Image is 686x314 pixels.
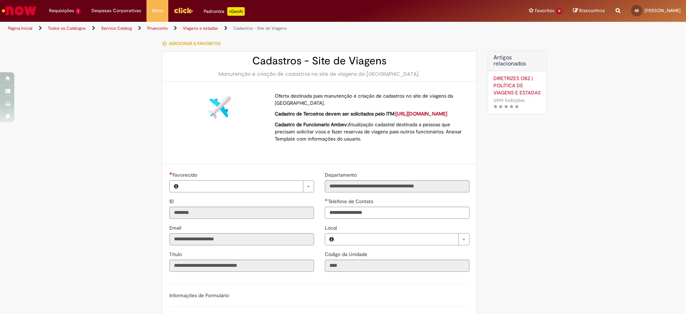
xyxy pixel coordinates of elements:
[325,251,369,258] label: Somente leitura - Código da Unidade
[535,7,555,14] span: Favoritos
[493,75,541,96] a: DIRETRIZES OBZ | POLÍTICA DE VIAGENS E ESTADAS
[101,25,132,31] a: Service Catalog
[183,25,218,31] a: Viagens e estadas
[275,111,447,117] strong: Cadastro de Terceiros devem ser solicitados pelo ITM:
[526,95,531,105] span: •
[169,198,175,205] label: Somente leitura - ID
[325,225,338,231] span: Local
[645,8,681,14] span: [PERSON_NAME]
[169,172,173,175] span: Necessários
[325,234,338,245] button: Local, Visualizar este registro
[556,8,562,14] span: 11
[170,181,183,192] button: Favorecido, Visualizar este registro
[5,22,452,35] ul: Trilhas de página
[325,260,469,272] input: Código da Unidade
[174,5,193,16] img: click_logo_yellow_360x200.png
[635,8,639,13] span: AB
[169,55,469,67] h2: Cadastros - Site de Viagens
[275,121,348,128] strong: Cadastro de Funcionario Ambev:
[162,36,224,51] button: Adicionar a Favoritos
[338,234,469,245] a: Limpar campo Local
[169,70,469,78] div: Manutenção e criação de cadastros no site de viagens da [GEOGRAPHIC_DATA].
[325,171,358,178] label: Somente leitura - Departamento
[325,172,358,178] span: Somente leitura - Departamento
[1,4,38,18] img: ServiceNow
[325,251,369,257] span: Somente leitura - Código da Unidade
[169,41,220,46] span: Adicionar a Favoritos
[169,260,314,272] input: Título
[91,7,141,14] span: Despesas Corporativas
[169,207,314,219] input: ID
[169,233,314,245] input: Email
[275,92,464,107] p: Oferta destinada para manutenção e criação de cadastros no site de viagens da [GEOGRAPHIC_DATA].
[152,7,163,14] span: More
[208,96,231,119] img: Cadastros - Site de Viagens
[49,7,74,14] span: Requisições
[8,25,33,31] a: Página inicial
[183,181,314,192] a: Limpar campo Favorecido
[169,224,183,231] label: Somente leitura - Email
[204,7,245,16] div: Padroniza
[325,180,469,192] input: Departamento
[396,111,447,117] a: [URL][DOMAIN_NAME]
[169,251,183,258] label: Somente leitura - Título
[328,198,375,205] span: Telefone de Contato
[48,25,86,31] a: Todos os Catálogos
[233,25,287,31] a: Cadastros - Site de Viagens
[493,97,525,103] span: 3999 Exibições
[173,172,199,178] span: Necessários - Favorecido
[169,251,183,257] span: Somente leitura - Título
[325,207,469,219] input: Telefone de Contato
[493,55,541,67] h3: Artigos relacionados
[169,292,229,299] label: Informações de Formulário
[573,8,605,14] a: Rascunhos
[227,7,245,16] p: +GenAi
[579,7,605,14] span: Rascunhos
[169,198,175,205] span: Somente leitura - ID
[75,8,81,14] span: 1
[275,121,464,142] p: Atualização cadastral destinada a pessoas que precisam solicitar voos e fazer reservas de viagens...
[325,198,328,201] span: Obrigatório Preenchido
[147,25,168,31] a: Financeiro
